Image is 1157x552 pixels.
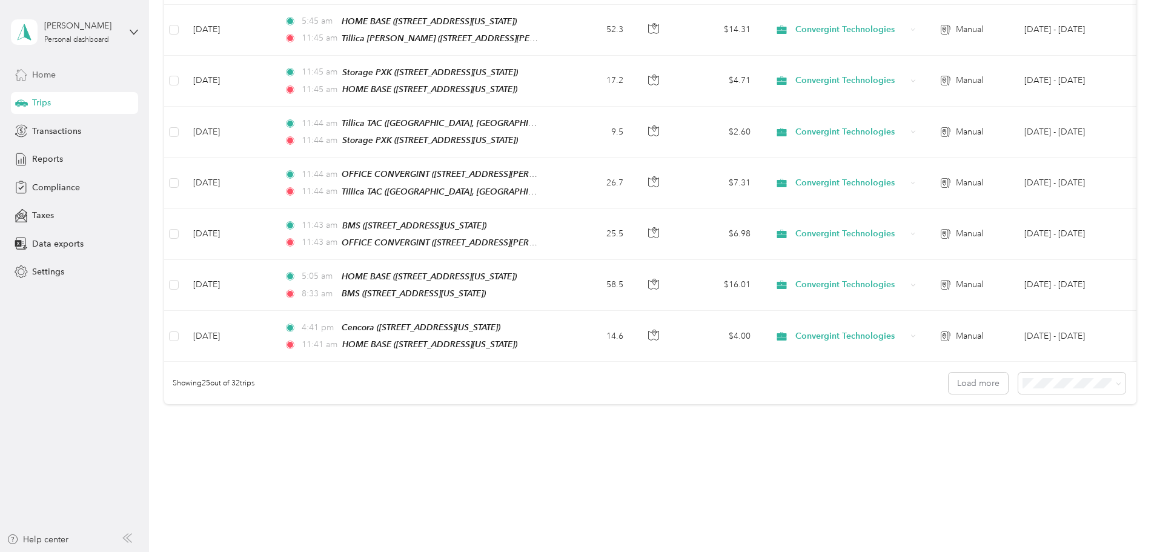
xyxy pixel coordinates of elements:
[32,153,63,165] span: Reports
[184,158,274,208] td: [DATE]
[44,36,109,44] div: Personal dashboard
[675,209,760,260] td: $6.98
[795,125,906,139] span: Convergint Technologies
[553,107,633,158] td: 9.5
[795,23,906,36] span: Convergint Technologies
[553,56,633,107] td: 17.2
[956,176,983,190] span: Manual
[675,311,760,362] td: $4.00
[553,158,633,208] td: 26.7
[342,322,500,332] span: Cencora ([STREET_ADDRESS][US_STATE])
[184,311,274,362] td: [DATE]
[44,19,120,32] div: [PERSON_NAME]
[184,5,274,56] td: [DATE]
[795,227,906,241] span: Convergint Technologies
[553,260,633,311] td: 58.5
[302,270,336,283] span: 5:05 am
[32,125,81,138] span: Transactions
[302,236,336,249] span: 11:43 am
[675,158,760,208] td: $7.31
[1015,311,1125,362] td: Aug 1 - 31, 2025
[164,378,254,389] span: Showing 25 out of 32 trips
[956,23,983,36] span: Manual
[1015,209,1125,260] td: Aug 1 - 31, 2025
[342,221,486,230] span: BMS ([STREET_ADDRESS][US_STATE])
[302,219,337,232] span: 11:43 am
[302,287,336,301] span: 8:33 am
[342,67,518,77] span: Storage PXK ([STREET_ADDRESS][US_STATE])
[1015,107,1125,158] td: Aug 1 - 31, 2025
[956,227,983,241] span: Manual
[1015,260,1125,311] td: Aug 1 - 31, 2025
[32,265,64,278] span: Settings
[1015,158,1125,208] td: Aug 1 - 31, 2025
[342,16,517,26] span: HOME BASE ([STREET_ADDRESS][US_STATE])
[795,278,906,291] span: Convergint Technologies
[553,209,633,260] td: 25.5
[302,185,336,198] span: 11:44 am
[32,181,80,194] span: Compliance
[956,278,983,291] span: Manual
[184,107,274,158] td: [DATE]
[302,321,336,334] span: 4:41 pm
[342,84,517,94] span: HOME BASE ([STREET_ADDRESS][US_STATE])
[32,68,56,81] span: Home
[956,125,983,139] span: Manual
[675,260,760,311] td: $16.01
[342,288,486,298] span: BMS ([STREET_ADDRESS][US_STATE])
[32,96,51,109] span: Trips
[342,135,518,145] span: Storage PXK ([STREET_ADDRESS][US_STATE])
[302,117,336,130] span: 11:44 am
[675,5,760,56] td: $14.31
[1015,56,1125,107] td: Aug 1 - 31, 2025
[342,271,517,281] span: HOME BASE ([STREET_ADDRESS][US_STATE])
[949,373,1008,394] button: Load more
[7,533,68,546] button: Help center
[342,118,701,128] span: Tillica TAC ([GEOGRAPHIC_DATA], [GEOGRAPHIC_DATA], [GEOGRAPHIC_DATA], [US_STATE])
[302,65,337,79] span: 11:45 am
[795,176,906,190] span: Convergint Technologies
[553,5,633,56] td: 52.3
[32,209,54,222] span: Taxes
[675,56,760,107] td: $4.71
[795,74,906,87] span: Convergint Technologies
[302,83,337,96] span: 11:45 am
[1015,5,1125,56] td: Aug 1 - 31, 2025
[342,169,624,179] span: OFFICE CONVERGINT ([STREET_ADDRESS][PERSON_NAME][US_STATE])
[302,32,336,45] span: 11:45 am
[795,330,906,343] span: Convergint Technologies
[675,107,760,158] td: $2.60
[342,187,701,197] span: Tillica TAC ([GEOGRAPHIC_DATA], [GEOGRAPHIC_DATA], [GEOGRAPHIC_DATA], [US_STATE])
[184,209,274,260] td: [DATE]
[342,238,624,248] span: OFFICE CONVERGINT ([STREET_ADDRESS][PERSON_NAME][US_STATE])
[342,33,630,44] span: Tillica [PERSON_NAME] ([STREET_ADDRESS][PERSON_NAME][US_STATE])
[302,134,337,147] span: 11:44 am
[302,15,336,28] span: 5:45 am
[956,74,983,87] span: Manual
[184,260,274,311] td: [DATE]
[956,330,983,343] span: Manual
[184,56,274,107] td: [DATE]
[553,311,633,362] td: 14.6
[302,338,337,351] span: 11:41 am
[342,339,517,349] span: HOME BASE ([STREET_ADDRESS][US_STATE])
[32,238,84,250] span: Data exports
[1089,484,1157,552] iframe: Everlance-gr Chat Button Frame
[302,168,336,181] span: 11:44 am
